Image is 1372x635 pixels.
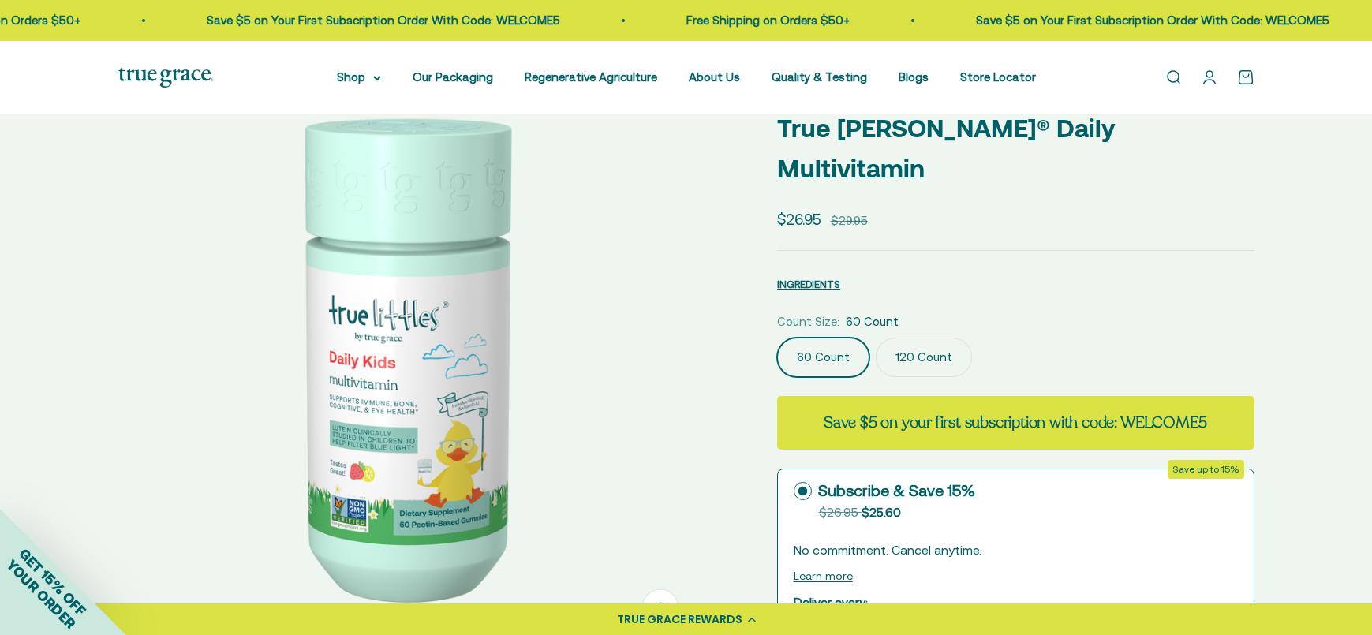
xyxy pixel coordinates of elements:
[846,312,899,331] span: 60 Count
[525,70,657,84] a: Regenerative Agriculture
[772,70,867,84] a: Quality & Testing
[686,13,850,27] a: Free Shipping on Orders $50+
[777,312,839,331] legend: Count Size:
[777,278,840,290] span: INGREDIENTS
[824,412,1207,433] strong: Save $5 on your first subscription with code: WELCOME5
[16,545,89,618] span: GET 15% OFF
[207,11,560,30] p: Save $5 on Your First Subscription Order With Code: WELCOME5
[831,211,868,230] compare-at-price: $29.95
[976,11,1329,30] p: Save $5 on Your First Subscription Order With Code: WELCOME5
[960,70,1036,84] a: Store Locator
[777,207,821,231] sale-price: $26.95
[337,68,381,87] summary: Shop
[777,275,840,293] button: INGREDIENTS
[617,611,742,628] div: TRUE GRACE REWARDS
[777,108,1254,189] p: True [PERSON_NAME]® Daily Multivitamin
[899,70,929,84] a: Blogs
[689,70,740,84] a: About Us
[413,70,493,84] a: Our Packaging
[3,556,79,632] span: YOUR ORDER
